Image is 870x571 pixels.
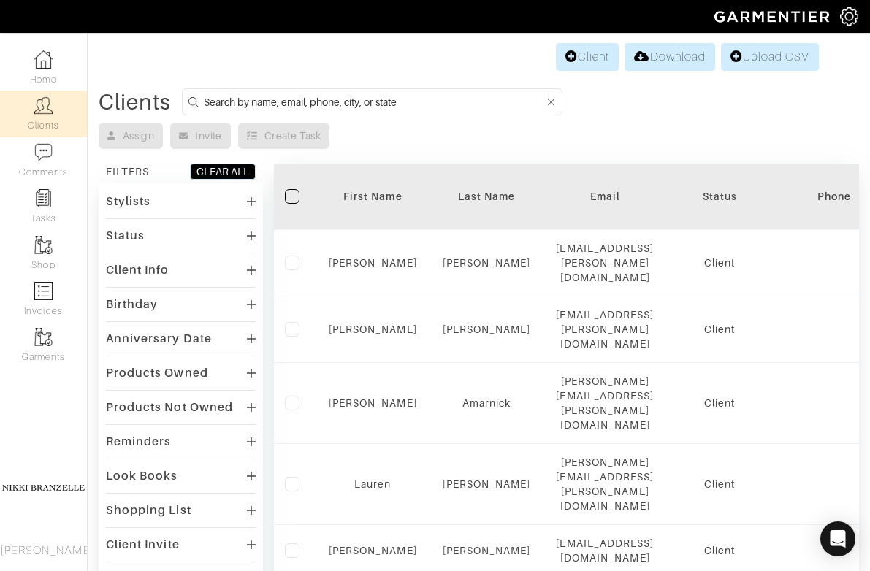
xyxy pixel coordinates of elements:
[820,521,855,556] div: Open Intercom Messenger
[34,282,53,300] img: orders-icon-0abe47150d42831381b5fb84f609e132dff9fe21cb692f30cb5eec754e2cba89.png
[676,477,763,491] div: Client
[106,366,208,380] div: Products Owned
[34,189,53,207] img: reminder-icon-8004d30b9f0a5d33ae49ab947aed9ed385cf756f9e5892f1edd6e32f2345188e.png
[34,143,53,161] img: comment-icon-a0a6a9ef722e966f86d9cbdc48e553b5cf19dbc54f86b18d962a5391bc8f6eb6.png
[556,455,654,513] div: [PERSON_NAME][EMAIL_ADDRESS][PERSON_NAME][DOMAIN_NAME]
[665,164,774,230] th: Toggle SortBy
[556,536,654,565] div: [EMAIL_ADDRESS][DOMAIN_NAME]
[106,400,233,415] div: Products Not Owned
[428,164,546,230] th: Toggle SortBy
[318,164,428,230] th: Toggle SortBy
[106,434,171,449] div: Reminders
[462,397,511,409] a: Amarnick
[556,43,619,71] a: Client
[354,478,391,490] a: Lauren
[106,263,169,277] div: Client Info
[34,328,53,346] img: garments-icon-b7da505a4dc4fd61783c78ac3ca0ef83fa9d6f193b1c9dc38574b1d14d53ca28.png
[204,93,545,111] input: Search by name, email, phone, city, or state
[439,189,535,204] div: Last Name
[721,43,819,71] a: Upload CSV
[34,50,53,69] img: dashboard-icon-dbcd8f5a0b271acd01030246c82b418ddd0df26cd7fceb0bd07c9910d44c42f6.png
[190,164,256,180] button: CLEAR ALL
[443,323,531,335] a: [PERSON_NAME]
[840,7,858,26] img: gear-icon-white-bd11855cb880d31180b6d7d6211b90ccbf57a29d726f0c71d8c61bd08dd39cc2.png
[707,4,840,29] img: garmentier-logo-header-white-b43fb05a5012e4ada735d5af1a66efaba907eab6374d6393d1fbf88cb4ef424d.png
[676,189,763,204] div: Status
[443,545,531,556] a: [PERSON_NAME]
[556,241,654,285] div: [EMAIL_ADDRESS][PERSON_NAME][DOMAIN_NAME]
[106,229,145,243] div: Status
[329,397,417,409] a: [PERSON_NAME]
[676,322,763,337] div: Client
[106,297,158,312] div: Birthday
[676,396,763,410] div: Client
[106,194,150,209] div: Stylists
[556,307,654,351] div: [EMAIL_ADDRESS][PERSON_NAME][DOMAIN_NAME]
[625,43,714,71] a: Download
[329,257,417,269] a: [PERSON_NAME]
[556,374,654,432] div: [PERSON_NAME][EMAIL_ADDRESS][PERSON_NAME][DOMAIN_NAME]
[329,323,417,335] a: [PERSON_NAME]
[676,256,763,270] div: Client
[34,96,53,115] img: clients-icon-6bae9207a08558b7cb47a8932f037763ab4055f8c8b6bfacd5dc20c3e0201464.png
[676,543,763,558] div: Client
[106,332,212,346] div: Anniversary Date
[99,95,171,110] div: Clients
[106,503,191,518] div: Shopping List
[556,189,654,204] div: Email
[106,469,178,483] div: Look Books
[443,478,531,490] a: [PERSON_NAME]
[106,164,149,179] div: FILTERS
[34,236,53,254] img: garments-icon-b7da505a4dc4fd61783c78ac3ca0ef83fa9d6f193b1c9dc38574b1d14d53ca28.png
[106,537,180,552] div: Client Invite
[443,257,531,269] a: [PERSON_NAME]
[196,164,249,179] div: CLEAR ALL
[329,189,417,204] div: First Name
[329,545,417,556] a: [PERSON_NAME]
